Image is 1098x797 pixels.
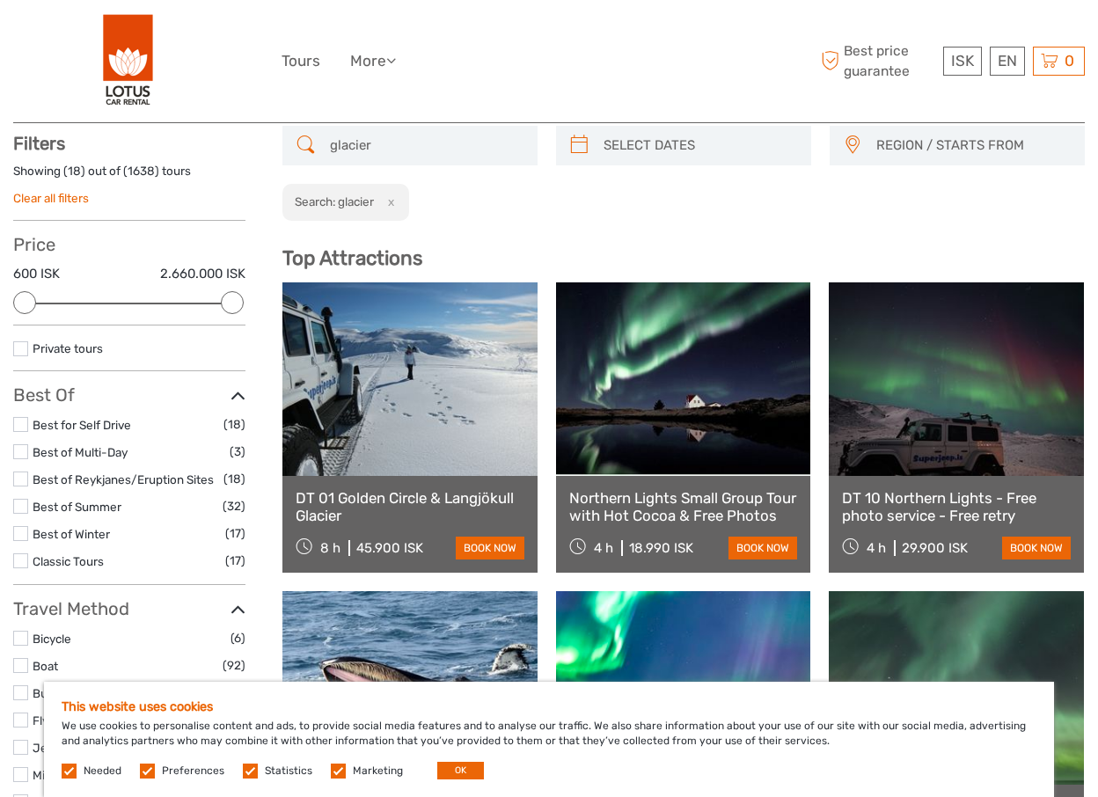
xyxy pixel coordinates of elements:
[13,598,245,619] h3: Travel Method
[817,41,940,80] span: Best price guarantee
[33,768,108,782] a: Mini Bus / Car
[231,628,245,648] span: (6)
[282,48,320,74] a: Tours
[13,163,245,190] div: Showing ( ) out of ( ) tours
[162,764,224,779] label: Preferences
[33,632,71,646] a: Bicycle
[13,234,245,255] h3: Price
[265,764,312,779] label: Statistics
[282,246,422,270] b: Top Attractions
[128,163,155,179] label: 1638
[377,193,400,211] button: x
[202,27,223,48] button: Open LiveChat chat widget
[1002,537,1071,559] a: book now
[13,191,89,205] a: Clear all filters
[33,445,128,459] a: Best of Multi-Day
[230,442,245,462] span: (3)
[33,554,104,568] a: Classic Tours
[356,540,423,556] div: 45.900 ISK
[1062,52,1077,69] span: 0
[225,551,245,571] span: (17)
[569,489,798,525] a: Northern Lights Small Group Tour with Hot Cocoa & Free Photos
[353,764,403,779] label: Marketing
[62,699,1036,714] h5: This website uses cookies
[13,133,65,154] strong: Filters
[225,523,245,544] span: (17)
[33,472,214,486] a: Best of Reykjanes/Eruption Sites
[842,489,1071,525] a: DT 10 Northern Lights - Free photo service - Free retry
[33,686,54,700] a: Bus
[728,537,797,559] a: book now
[33,418,131,432] a: Best for Self Drive
[33,341,103,355] a: Private tours
[160,265,245,283] label: 2.660.000 ISK
[223,496,245,516] span: (32)
[68,163,81,179] label: 18
[990,47,1025,76] div: EN
[437,762,484,779] button: OK
[13,384,245,406] h3: Best Of
[223,469,245,489] span: (18)
[597,130,802,161] input: SELECT DATES
[223,414,245,435] span: (18)
[103,13,154,109] img: 443-e2bd2384-01f0-477a-b1bf-f993e7f52e7d_logo_big.png
[951,52,974,69] span: ISK
[350,48,396,74] a: More
[13,265,60,283] label: 600 ISK
[33,713,65,728] a: Flying
[594,540,613,556] span: 4 h
[33,741,93,755] a: Jeep / 4x4
[323,130,529,161] input: SEARCH
[295,194,374,208] h2: Search: glacier
[296,489,524,525] a: DT 01 Golden Circle & Langjökull Glacier
[44,682,1054,797] div: We use cookies to personalise content and ads, to provide social media features and to analyse ou...
[902,540,968,556] div: 29.900 ISK
[84,764,121,779] label: Needed
[33,527,110,541] a: Best of Winter
[629,540,693,556] div: 18.990 ISK
[320,540,340,556] span: 8 h
[456,537,524,559] a: book now
[223,655,245,676] span: (92)
[33,659,58,673] a: Boat
[33,500,121,514] a: Best of Summer
[867,540,886,556] span: 4 h
[25,31,199,45] p: We're away right now. Please check back later!
[868,131,1076,160] button: REGION / STARTS FROM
